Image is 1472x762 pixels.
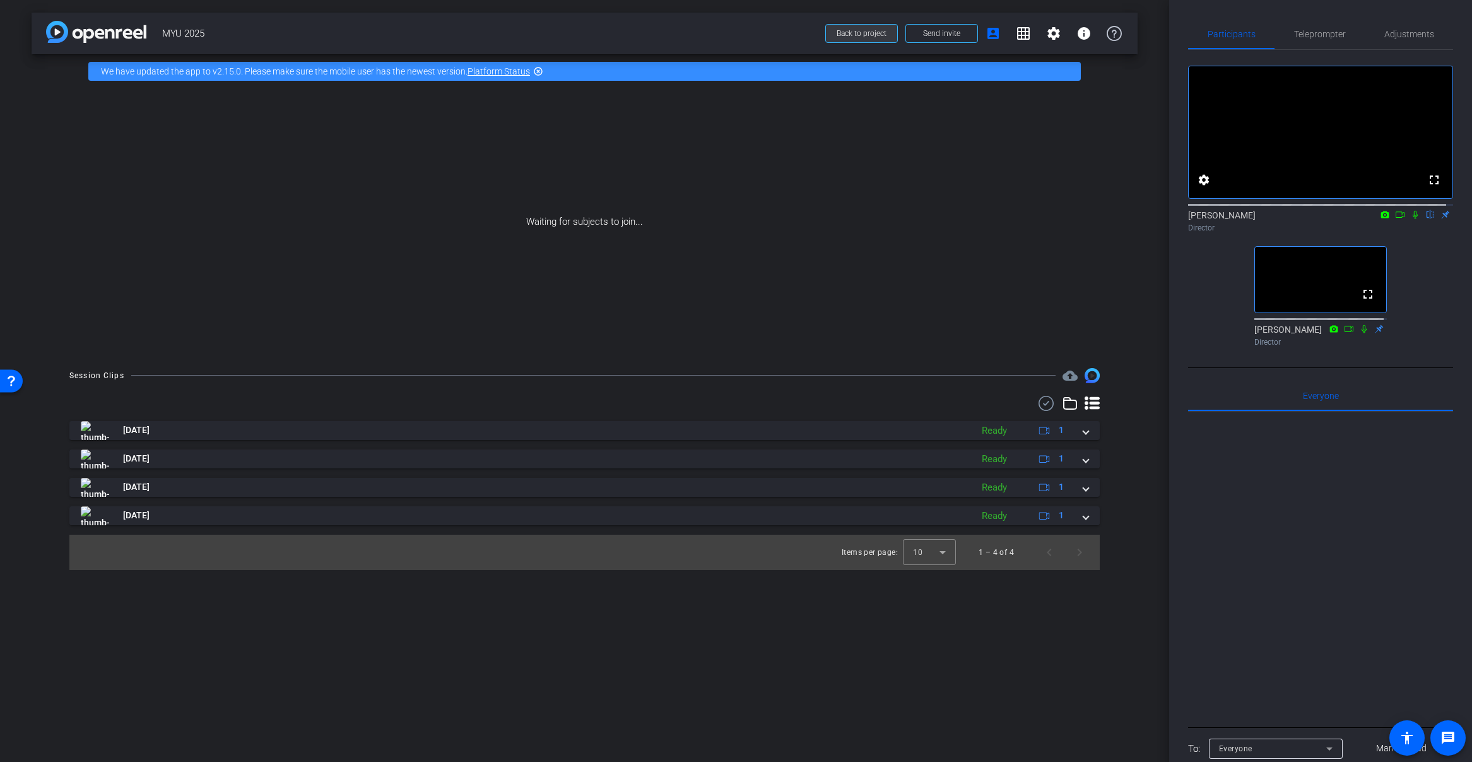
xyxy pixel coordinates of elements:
[1059,509,1064,522] span: 1
[1399,730,1415,746] mat-icon: accessibility
[1188,209,1453,234] div: [PERSON_NAME]
[123,452,150,465] span: [DATE]
[1034,537,1064,568] button: Previous page
[468,66,530,76] a: Platform Status
[1064,537,1095,568] button: Next page
[979,546,1014,559] div: 1 – 4 of 4
[69,421,1100,440] mat-expansion-panel-header: thumb-nail[DATE]Ready1
[69,369,124,382] div: Session Clips
[1188,222,1453,234] div: Director
[32,88,1138,355] div: Waiting for subjects to join...
[123,509,150,522] span: [DATE]
[1059,424,1064,437] span: 1
[81,421,109,440] img: thumb-nail
[1440,730,1456,746] mat-icon: message
[69,478,1100,497] mat-expansion-panel-header: thumb-nail[DATE]Ready1
[1254,336,1387,348] div: Director
[1188,742,1200,756] div: To:
[162,21,818,46] span: MYU 2025
[1208,30,1256,39] span: Participants
[81,449,109,468] img: thumb-nail
[81,478,109,497] img: thumb-nail
[1303,391,1339,400] span: Everyone
[46,21,146,43] img: app-logo
[81,506,109,525] img: thumb-nail
[69,449,1100,468] mat-expansion-panel-header: thumb-nail[DATE]Ready1
[69,506,1100,525] mat-expansion-panel-header: thumb-nail[DATE]Ready1
[986,26,1001,41] mat-icon: account_box
[837,29,886,38] span: Back to project
[88,62,1081,81] div: We have updated the app to v2.15.0. Please make sure the mobile user has the newest version.
[905,24,978,43] button: Send invite
[975,424,1013,438] div: Ready
[1219,744,1252,753] span: Everyone
[1063,368,1078,383] span: Destinations for your clips
[1360,287,1375,302] mat-icon: fullscreen
[975,452,1013,467] div: Ready
[1063,368,1078,383] mat-icon: cloud_upload
[1350,737,1454,760] button: Mark all read
[975,509,1013,523] div: Ready
[1059,452,1064,465] span: 1
[1254,323,1387,348] div: [PERSON_NAME]
[825,24,898,43] button: Back to project
[842,546,898,559] div: Items per page:
[975,480,1013,495] div: Ready
[1384,30,1434,39] span: Adjustments
[1085,368,1100,383] img: Session clips
[1016,26,1031,41] mat-icon: grid_on
[1046,26,1061,41] mat-icon: settings
[1423,208,1438,220] mat-icon: flip
[1376,742,1427,755] span: Mark all read
[923,28,960,39] span: Send invite
[1076,26,1092,41] mat-icon: info
[123,480,150,494] span: [DATE]
[123,424,150,437] span: [DATE]
[1294,30,1346,39] span: Teleprompter
[1059,480,1064,494] span: 1
[1427,172,1442,188] mat-icon: fullscreen
[1196,172,1211,188] mat-icon: settings
[533,66,543,76] mat-icon: highlight_off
